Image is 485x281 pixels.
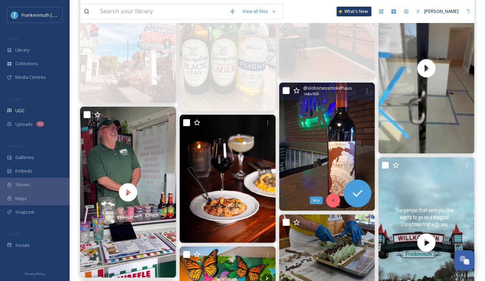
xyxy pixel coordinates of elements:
span: SnapLink [15,209,34,215]
span: Uploads [15,121,33,128]
a: [PERSON_NAME] [413,5,462,18]
div: 40 [36,121,44,127]
span: Stories [15,181,30,188]
span: MEDIA [7,36,19,41]
a: What's New [337,7,371,16]
span: @ slobonessmokehaus [304,85,352,91]
span: Embeds [15,168,32,174]
span: [PERSON_NAME] [424,8,459,14]
span: Maps [15,195,27,202]
span: 1440 x 1920 [304,92,319,97]
img: thumbnail [80,107,176,278]
span: Galleries [15,154,34,161]
span: SOCIALS [7,231,21,236]
span: Frankenmuth [US_STATE] [22,12,74,18]
img: The return of our Gnocchi Pomodoro 🍝 Currently available in Frankenmuth. 📍 Coming soon to Bay Cit... [180,115,276,243]
span: Library [15,47,29,53]
span: UGC [15,107,25,114]
span: Socials [15,242,30,249]
a: View all files [239,5,280,18]
span: WIDGETS [7,143,23,149]
img: Social%20Media%20PFP%202025.jpg [11,12,18,18]
a: Privacy Policy [25,269,45,278]
span: Privacy Policy [25,272,45,276]
span: COLLECT [7,97,22,102]
button: Open Chat [454,250,475,271]
span: Collections [15,60,38,67]
span: Media Centres [15,74,46,81]
div: Skip [310,197,323,204]
video: #thingstodo [80,107,176,278]
img: We are happy to announce we are now serving St Julian's Red Coastline! Coastline is a lightly oak... [279,83,375,211]
input: Search your library [96,4,226,19]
